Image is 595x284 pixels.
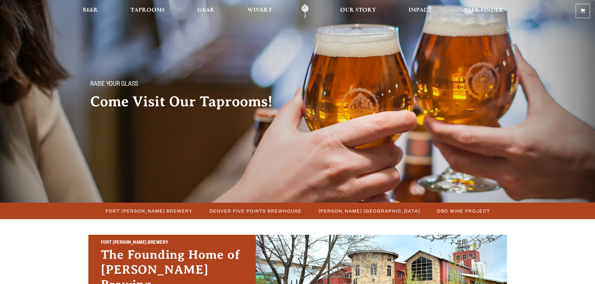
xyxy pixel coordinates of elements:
[101,239,243,247] h2: Fort [PERSON_NAME] Brewery
[433,206,493,215] a: OBC Wine Project
[106,206,193,215] span: Fort [PERSON_NAME] Brewery
[340,8,376,13] span: Our Story
[193,4,219,18] a: Gear
[336,4,380,18] a: Our Story
[79,4,102,18] a: Beer
[437,206,490,215] span: OBC Wine Project
[131,8,165,13] span: Taprooms
[293,4,317,18] a: Odell Home
[460,4,508,18] a: Beer Finder
[243,4,276,18] a: Winery
[83,8,98,13] span: Beer
[315,206,423,215] a: [PERSON_NAME] [GEOGRAPHIC_DATA]
[90,81,138,89] span: Raise your glass
[90,94,285,109] h2: Come Visit Our Taprooms!
[409,8,432,13] span: Impact
[464,8,503,13] span: Beer Finder
[197,8,215,13] span: Gear
[102,206,196,215] a: Fort [PERSON_NAME] Brewery
[126,4,169,18] a: Taprooms
[206,206,305,215] a: Denver Five Points Brewhouse
[319,206,420,215] span: [PERSON_NAME] [GEOGRAPHIC_DATA]
[404,4,436,18] a: Impact
[210,206,302,215] span: Denver Five Points Brewhouse
[247,8,272,13] span: Winery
